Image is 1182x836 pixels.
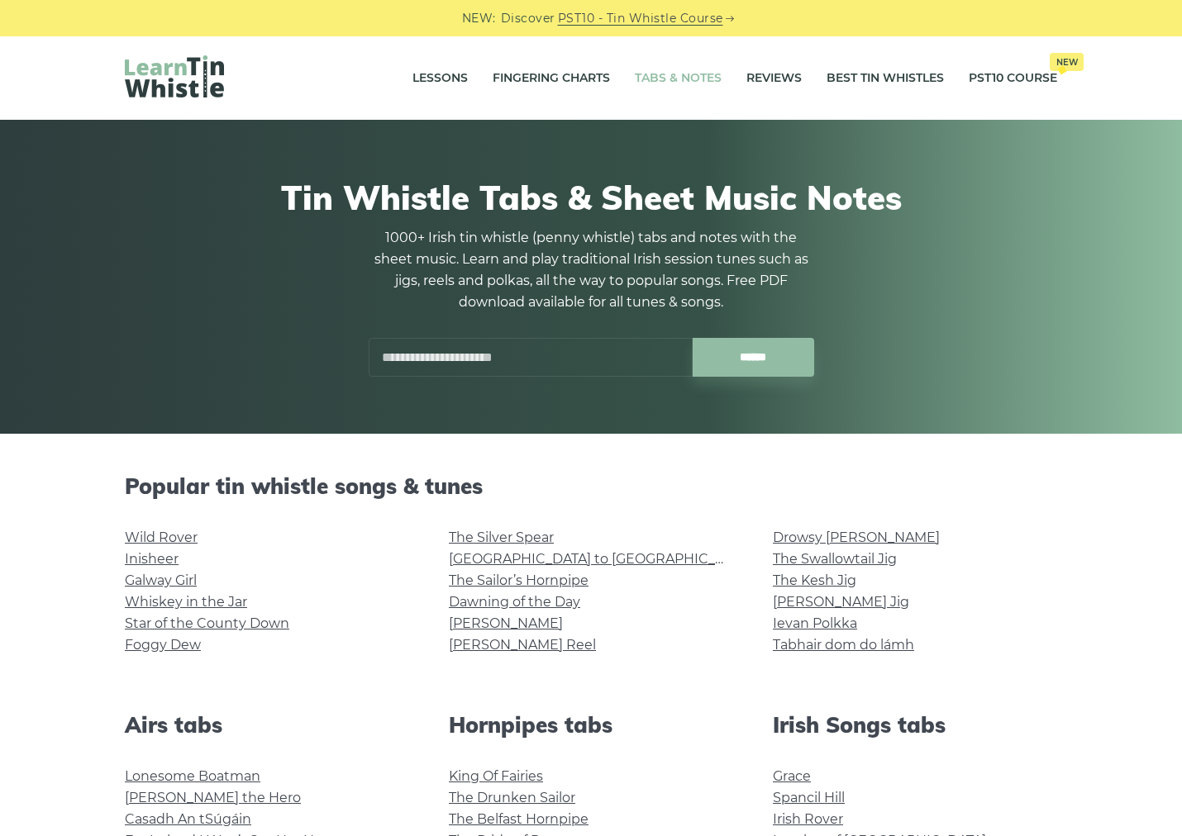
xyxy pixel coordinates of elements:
[1050,53,1084,71] span: New
[125,55,224,97] img: LearnTinWhistle.com
[125,637,201,653] a: Foggy Dew
[773,530,940,545] a: Drowsy [PERSON_NAME]
[773,572,856,588] a: The Kesh Jig
[449,768,543,784] a: King Of Fairies
[449,790,575,805] a: The Drunken Sailor
[449,637,596,653] a: [PERSON_NAME] Reel
[746,58,802,99] a: Reviews
[773,594,909,610] a: [PERSON_NAME] Jig
[125,790,301,805] a: [PERSON_NAME] the Hero
[125,530,198,545] a: Wild Rover
[827,58,944,99] a: Best Tin Whistles
[773,768,811,784] a: Grace
[773,637,914,653] a: Tabhair dom do lámh
[449,572,589,588] a: The Sailor’s Hornpipe
[449,811,589,827] a: The Belfast Hornpipe
[125,594,247,610] a: Whiskey in the Jar
[412,58,468,99] a: Lessons
[125,178,1057,217] h1: Tin Whistle Tabs & Sheet Music Notes
[125,615,289,631] a: Star of the County Down
[125,473,1057,499] h2: Popular tin whistle songs & tunes
[368,227,814,313] p: 1000+ Irish tin whistle (penny whistle) tabs and notes with the sheet music. Learn and play tradi...
[449,530,554,545] a: The Silver Spear
[125,768,260,784] a: Lonesome Boatman
[773,712,1057,738] h2: Irish Songs tabs
[969,58,1057,99] a: PST10 CourseNew
[773,615,857,631] a: Ievan Polkka
[125,712,409,738] h2: Airs tabs
[125,811,251,827] a: Casadh An tSúgáin
[449,712,733,738] h2: Hornpipes tabs
[635,58,722,99] a: Tabs & Notes
[125,551,179,567] a: Inisheer
[125,572,197,588] a: Galway Girl
[493,58,610,99] a: Fingering Charts
[449,594,580,610] a: Dawning of the Day
[449,615,563,631] a: [PERSON_NAME]
[449,551,754,567] a: [GEOGRAPHIC_DATA] to [GEOGRAPHIC_DATA]
[773,790,845,805] a: Spancil Hill
[773,551,897,567] a: The Swallowtail Jig
[773,811,843,827] a: Irish Rover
